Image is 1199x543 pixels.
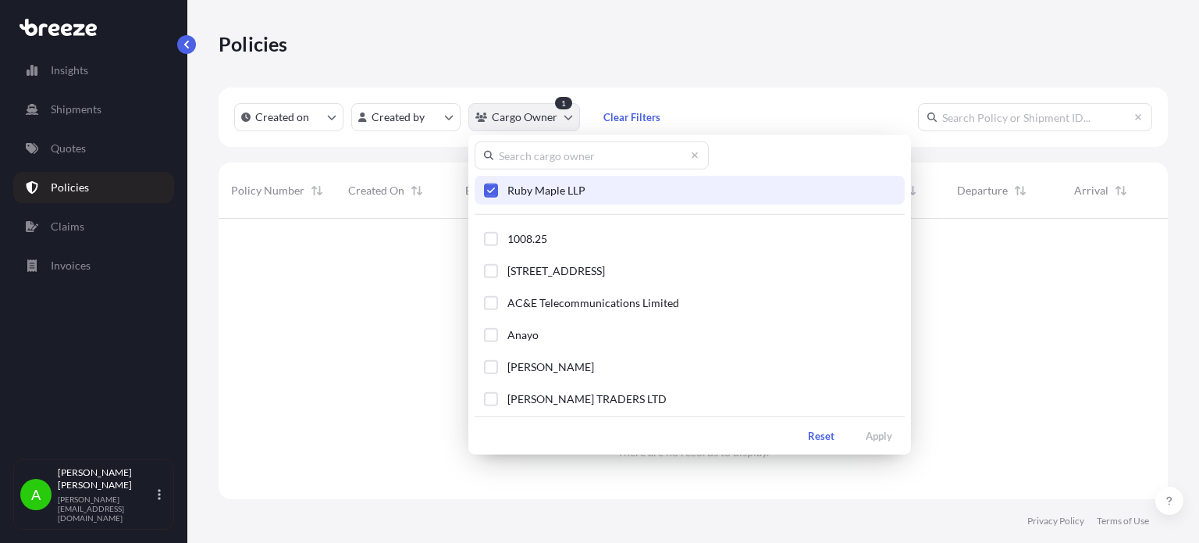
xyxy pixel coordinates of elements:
button: [PERSON_NAME] [475,352,905,381]
span: [STREET_ADDRESS] [507,263,605,279]
div: cargoOwner Filter options [468,135,911,455]
button: [STREET_ADDRESS] [475,256,905,285]
button: Ruby Maple LLP [475,176,905,205]
button: AC&E Telecommunications Limited [475,288,905,317]
span: AC&E Telecommunications Limited [507,295,679,311]
div: Select Option [475,176,905,410]
button: Reset [795,423,847,448]
p: Reset [808,428,834,444]
span: 1008.25 [507,231,547,247]
span: Anayo [507,327,539,343]
button: 1008.25 [475,224,905,253]
span: Ruby Maple LLP [507,183,585,198]
button: [PERSON_NAME] TRADERS LTD [475,384,905,413]
button: Apply [853,423,905,448]
span: [PERSON_NAME] [507,359,594,375]
p: Apply [866,428,892,444]
span: [PERSON_NAME] TRADERS LTD [507,391,667,407]
button: Anayo [475,320,905,349]
input: Search cargo owner [475,141,709,170]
